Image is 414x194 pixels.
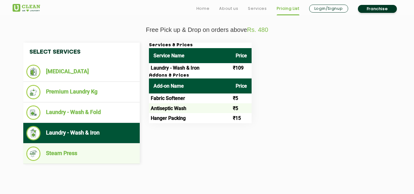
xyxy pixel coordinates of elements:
td: ₹109 [231,63,252,73]
li: Premium Laundry Kg [26,85,137,99]
td: Laundry - Wash & Iron [149,63,231,73]
p: Free Pick up & Drop on orders above [13,26,402,33]
h3: Addons & Prices [149,73,252,78]
img: Dry Cleaning [26,65,41,79]
th: Service Name [149,48,231,63]
a: About us [219,5,238,12]
img: Steam Press [26,146,41,161]
td: Antiseptic Wash [149,103,231,113]
li: Laundry - Wash & Fold [26,105,137,120]
li: [MEDICAL_DATA] [26,65,137,79]
img: Laundry - Wash & Iron [26,126,41,140]
td: ₹5 [231,103,252,113]
li: Steam Press [26,146,137,161]
li: Laundry - Wash & Iron [26,126,137,140]
h4: Select Services [23,43,140,62]
th: Price [231,78,252,93]
th: Price [231,48,252,63]
a: Franchise [358,5,397,13]
img: Laundry - Wash & Fold [26,105,41,120]
img: Premium Laundry Kg [26,85,41,99]
img: UClean Laundry and Dry Cleaning [13,4,40,12]
th: Add-on Name [149,78,231,93]
td: ₹15 [231,113,252,123]
h3: Services & Prices [149,43,252,48]
td: ₹5 [231,93,252,103]
span: Rs. 480 [247,26,268,33]
td: Hanger Packing [149,113,231,123]
td: Fabric Softener [149,93,231,103]
a: Services [248,5,267,12]
a: Pricing List [277,5,299,12]
a: Login/Signup [309,5,348,13]
a: Home [196,5,210,12]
